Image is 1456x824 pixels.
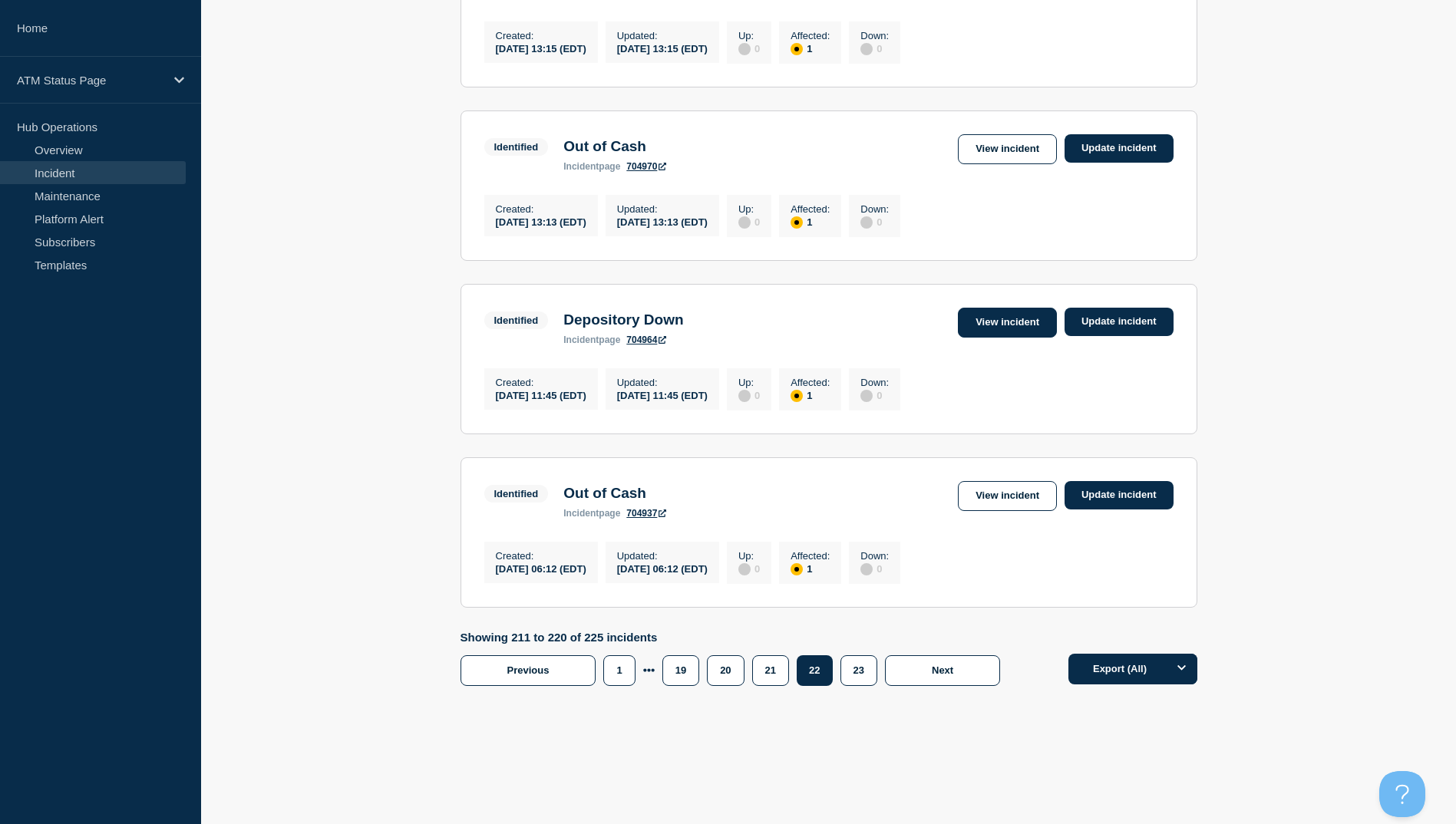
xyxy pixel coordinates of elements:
[738,390,751,402] div: disabled
[496,550,586,562] p: Created :
[461,631,1009,644] p: Showing 211 to 220 of 225 incidents
[617,377,708,388] p: Updated :
[496,215,586,228] div: [DATE] 13:13 (EDT)
[484,138,549,156] span: Identified
[860,377,889,388] p: Down :
[738,562,760,575] div: 0
[738,41,760,55] div: 0
[1065,134,1174,163] a: Update incident
[617,550,708,562] p: Updated :
[860,563,873,575] div: disabled
[507,664,550,676] span: Previous
[1167,654,1197,684] button: Options
[626,161,666,172] a: 704970
[617,388,708,401] div: [DATE] 11:45 (EDT)
[738,216,751,229] div: disabled
[860,30,889,41] p: Down :
[563,335,620,345] p: page
[791,215,830,229] div: 1
[738,203,760,215] p: Up :
[752,655,789,686] button: 21
[1068,654,1197,684] button: Export (All)
[563,485,666,502] h3: Out of Cash
[791,203,830,215] p: Affected :
[563,311,683,328] h3: Depository Down
[617,203,708,215] p: Updated :
[1065,308,1174,336] a: Update incident
[885,655,1000,686] button: Next
[791,377,830,388] p: Affected :
[496,30,586,41] p: Created :
[603,655,635,686] button: 1
[617,562,708,575] div: [DATE] 06:12 (EDT)
[484,311,549,329] span: Identified
[791,41,830,55] div: 1
[496,388,586,401] div: [DATE] 11:45 (EDT)
[791,563,803,575] div: affected
[840,655,877,686] button: 23
[738,550,760,562] p: Up :
[791,30,830,41] p: Affected :
[791,550,830,562] p: Affected :
[738,377,760,388] p: Up :
[496,41,586,54] div: [DATE] 13:15 (EDT)
[738,215,760,229] div: 0
[563,508,599,519] span: incident
[860,43,873,55] div: disabled
[791,388,830,402] div: 1
[1065,481,1174,509] a: Update incident
[738,388,760,402] div: 0
[860,550,889,562] p: Down :
[626,508,666,519] a: 704937
[958,481,1057,511] a: View incident
[791,43,803,55] div: affected
[563,161,620,172] p: page
[738,30,760,41] p: Up :
[738,43,751,55] div: disabled
[958,134,1057,164] a: View incident
[791,216,803,229] div: affected
[797,655,832,686] button: 22
[17,74,164,87] p: ATM Status Page
[860,388,889,402] div: 0
[563,161,599,172] span: incident
[461,655,596,686] button: Previous
[791,562,830,575] div: 1
[496,562,586,575] div: [DATE] 06:12 (EDT)
[617,215,708,228] div: [DATE] 13:13 (EDT)
[707,655,744,686] button: 20
[860,215,889,229] div: 0
[563,508,620,519] p: page
[860,41,889,55] div: 0
[563,138,666,155] h3: Out of Cash
[860,216,873,229] div: disabled
[860,203,889,215] p: Down :
[738,563,751,575] div: disabled
[958,308,1057,338] a: View incident
[626,335,666,345] a: 704964
[563,335,599,345] span: incident
[662,655,699,686] button: 19
[932,664,953,676] span: Next
[496,203,586,215] p: Created :
[860,390,873,402] div: disabled
[1379,771,1425,817] iframe: Help Scout Beacon - Open
[617,30,708,41] p: Updated :
[484,485,549,503] span: Identified
[617,41,708,54] div: [DATE] 13:15 (EDT)
[860,562,889,575] div: 0
[496,377,586,388] p: Created :
[791,390,803,402] div: affected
